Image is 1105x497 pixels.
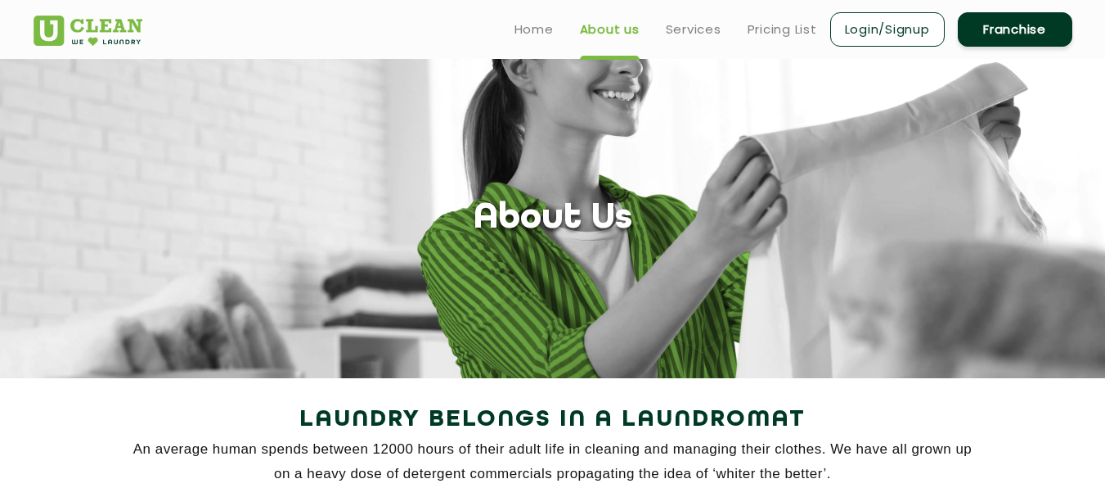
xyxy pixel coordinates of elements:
img: UClean Laundry and Dry Cleaning [34,16,142,46]
a: Franchise [958,12,1072,47]
a: About us [580,20,640,39]
a: Login/Signup [830,12,945,47]
a: Pricing List [748,20,817,39]
a: Home [514,20,554,39]
h2: Laundry Belongs in a Laundromat [34,400,1072,440]
a: Services [666,20,721,39]
p: An average human spends between 12000 hours of their adult life in cleaning and managing their cl... [34,437,1072,486]
h1: About Us [474,198,632,240]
